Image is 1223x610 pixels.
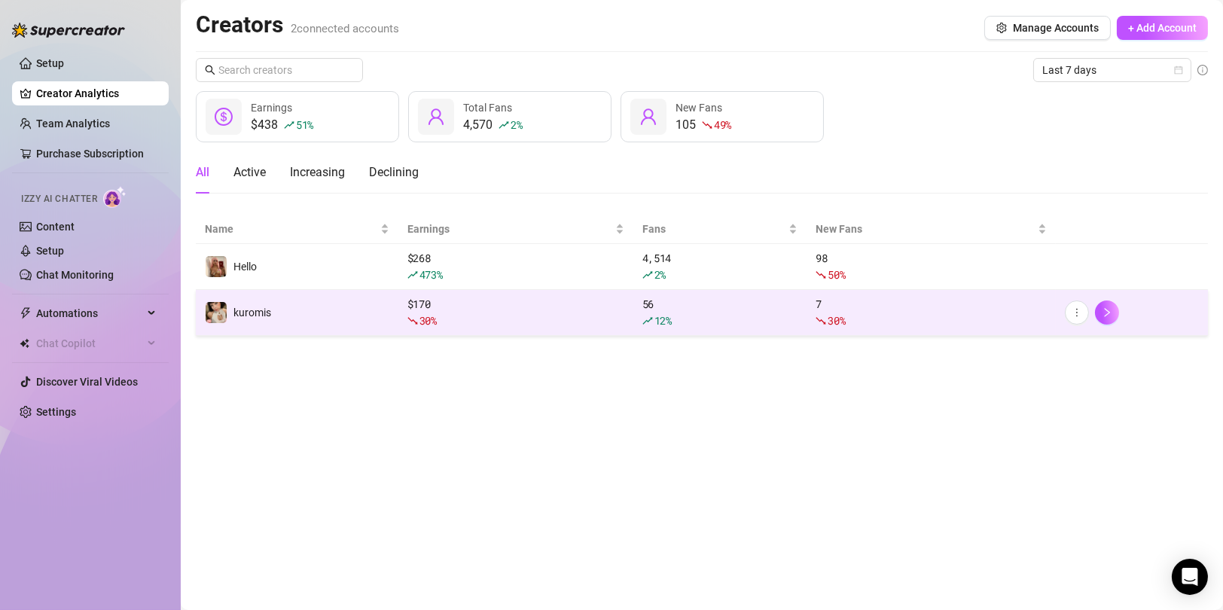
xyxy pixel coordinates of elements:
span: Manage Accounts [1013,22,1099,34]
span: New Fans [816,221,1035,237]
div: Open Intercom Messenger [1172,559,1208,595]
span: Hello [233,261,257,273]
span: 49 % [714,117,731,132]
span: rise [642,316,653,326]
span: rise [499,120,509,130]
div: 56 [642,296,798,329]
a: Purchase Subscription [36,148,144,160]
span: Chat Copilot [36,331,143,355]
span: info-circle [1197,65,1208,75]
span: right [1102,307,1112,318]
button: right [1095,300,1119,325]
div: All [196,163,209,181]
span: 2 % [654,267,666,282]
span: New Fans [676,102,722,114]
th: Earnings [398,215,633,244]
span: kuromis [233,307,271,319]
span: fall [407,316,418,326]
span: Earnings [407,221,612,237]
th: Name [196,215,398,244]
button: + Add Account [1117,16,1208,40]
a: Setup [36,245,64,257]
span: rise [284,120,294,130]
span: fall [816,316,826,326]
div: $438 [251,116,313,134]
span: search [205,65,215,75]
span: 2 connected accounts [291,22,399,35]
span: 30 % [828,313,845,328]
div: Active [233,163,266,181]
span: 473 % [419,267,443,282]
div: $ 170 [407,296,624,329]
span: user [427,108,445,126]
div: 105 [676,116,731,134]
span: calendar [1174,66,1183,75]
span: setting [996,23,1007,33]
span: Total Fans [463,102,512,114]
img: Chat Copilot [20,338,29,349]
span: Last 7 days [1042,59,1182,81]
img: logo-BBDzfeDw.svg [12,23,125,38]
img: Hello [206,256,227,277]
span: 2 % [511,117,522,132]
div: Declining [369,163,419,181]
a: Content [36,221,75,233]
span: Fans [642,221,786,237]
span: dollar-circle [215,108,233,126]
span: 30 % [419,313,437,328]
span: rise [642,270,653,280]
div: 98 [816,250,1047,283]
h2: Creators [196,11,399,39]
th: New Fans [807,215,1056,244]
div: Increasing [290,163,345,181]
a: Chat Monitoring [36,269,114,281]
a: Setup [36,57,64,69]
div: 4,570 [463,116,522,134]
img: kuromis [206,302,227,323]
span: Automations [36,301,143,325]
span: Name [205,221,377,237]
th: Fans [633,215,807,244]
span: 50 % [828,267,845,282]
div: 4,514 [642,250,798,283]
span: fall [702,120,712,130]
a: Discover Viral Videos [36,376,138,388]
span: more [1072,307,1082,318]
img: AI Chatter [103,186,127,208]
span: Izzy AI Chatter [21,192,97,206]
span: user [639,108,657,126]
a: Settings [36,406,76,418]
button: Manage Accounts [984,16,1111,40]
span: 12 % [654,313,672,328]
span: Earnings [251,102,292,114]
span: + Add Account [1128,22,1197,34]
a: Team Analytics [36,117,110,130]
span: 51 % [296,117,313,132]
input: Search creators [218,62,342,78]
div: 7 [816,296,1047,329]
div: $ 268 [407,250,624,283]
span: rise [407,270,418,280]
span: thunderbolt [20,307,32,319]
a: Creator Analytics [36,81,157,105]
span: fall [816,270,826,280]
